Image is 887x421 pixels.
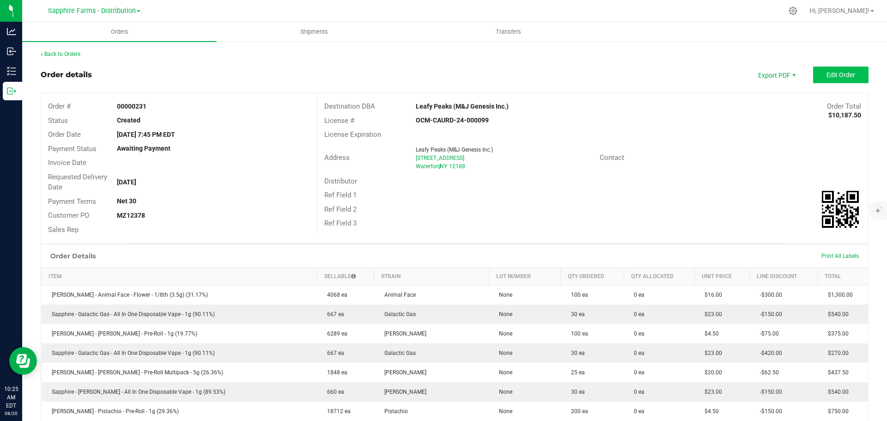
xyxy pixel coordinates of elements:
[809,7,869,14] span: Hi, [PERSON_NAME]!
[700,311,722,317] span: $23.00
[561,268,624,285] th: Qty Ordered
[755,311,782,317] span: -$150.00
[50,252,96,260] h1: Order Details
[48,116,68,125] span: Status
[700,292,722,298] span: $16.00
[823,389,849,395] span: $540.00
[629,389,644,395] span: 0 ea
[322,408,351,415] span: 18712 ea
[317,268,374,285] th: Sellable
[823,350,849,356] span: $270.00
[324,177,357,185] span: Distributor
[629,330,644,337] span: 0 ea
[48,102,71,110] span: Order #
[48,130,81,139] span: Order Date
[117,212,145,219] strong: MZ12378
[322,311,344,317] span: 667 ea
[566,350,585,356] span: 30 ea
[22,22,217,42] a: Orders
[41,51,80,57] a: Back to Orders
[600,153,624,162] span: Contact
[9,347,37,375] iframe: Resource center
[47,292,208,298] span: [PERSON_NAME] - Animal Face - Flower - 1/8th (3.5g) (31.17%)
[624,268,694,285] th: Qty Allocated
[117,178,136,186] strong: [DATE]
[416,103,509,110] strong: Leafy Peaks (M&J Genesis Inc.)
[823,330,849,337] span: $375.00
[755,350,782,356] span: -$420.00
[324,153,350,162] span: Address
[322,330,347,337] span: 6289 ea
[750,268,818,285] th: Line Discount
[566,369,585,376] span: 25 ea
[822,191,859,228] qrcode: 00000231
[439,163,440,170] span: ,
[755,330,779,337] span: -$75.00
[755,408,782,415] span: -$150.00
[47,330,197,337] span: [PERSON_NAME] - [PERSON_NAME] - Pre-Roll - 1g (19.77%)
[322,369,347,376] span: 1848 ea
[380,350,416,356] span: Galactic Gas
[700,350,722,356] span: $23.00
[4,410,18,417] p: 08/20
[47,350,215,356] span: Sapphire - Galactic Gas - All In One Disposable Vape - 1g (90.11%)
[823,369,849,376] span: $437.50
[813,67,869,83] button: Edit Order
[324,191,357,199] span: Ref Field 1
[629,408,644,415] span: 0 ea
[700,369,722,376] span: $20.00
[41,69,92,80] div: Order details
[322,292,347,298] span: 4068 ea
[700,389,722,395] span: $23.00
[48,145,97,153] span: Payment Status
[449,163,465,170] span: 12188
[380,330,426,337] span: [PERSON_NAME]
[48,173,107,192] span: Requested Delivery Date
[494,292,512,298] span: None
[494,408,512,415] span: None
[42,268,317,285] th: Item
[4,385,18,410] p: 10:25 AM EDT
[48,226,79,234] span: Sales Rep
[48,211,89,220] span: Customer PO
[629,311,644,317] span: 0 ea
[324,130,381,139] span: License Expiration
[629,369,644,376] span: 0 ea
[48,197,96,206] span: Payment Terms
[416,155,464,161] span: [STREET_ADDRESS]
[440,163,447,170] span: NY
[288,28,340,36] span: Shipments
[7,47,16,56] inline-svg: Inbound
[494,311,512,317] span: None
[47,389,225,395] span: Sapphire - [PERSON_NAME] - All In One Disposable Vape - 1g (89.53%)
[7,86,16,96] inline-svg: Outbound
[374,268,489,285] th: Strain
[827,102,861,110] span: Order Total
[566,292,588,298] span: 100 ea
[494,389,512,395] span: None
[823,292,853,298] span: $1,300.00
[48,7,136,15] span: Sapphire Farms - Distribution
[700,408,719,415] span: $4.50
[629,350,644,356] span: 0 ea
[380,292,416,298] span: Animal Face
[380,389,426,395] span: [PERSON_NAME]
[818,268,869,285] th: Total
[48,159,86,167] span: Invoice Date
[566,408,588,415] span: 200 ea
[494,369,512,376] span: None
[416,146,493,153] span: Leafy Peaks (M&J Genesis Inc.)
[489,268,560,285] th: Lot Number
[324,219,357,227] span: Ref Field 3
[629,292,644,298] span: 0 ea
[566,311,585,317] span: 30 ea
[694,268,749,285] th: Unit Price
[7,67,16,76] inline-svg: Inventory
[828,111,861,119] strong: $10,187.50
[755,369,779,376] span: -$62.50
[755,389,782,395] span: -$150.00
[822,191,859,228] img: Scan me!
[322,350,344,356] span: 667 ea
[755,292,782,298] span: -$300.00
[494,330,512,337] span: None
